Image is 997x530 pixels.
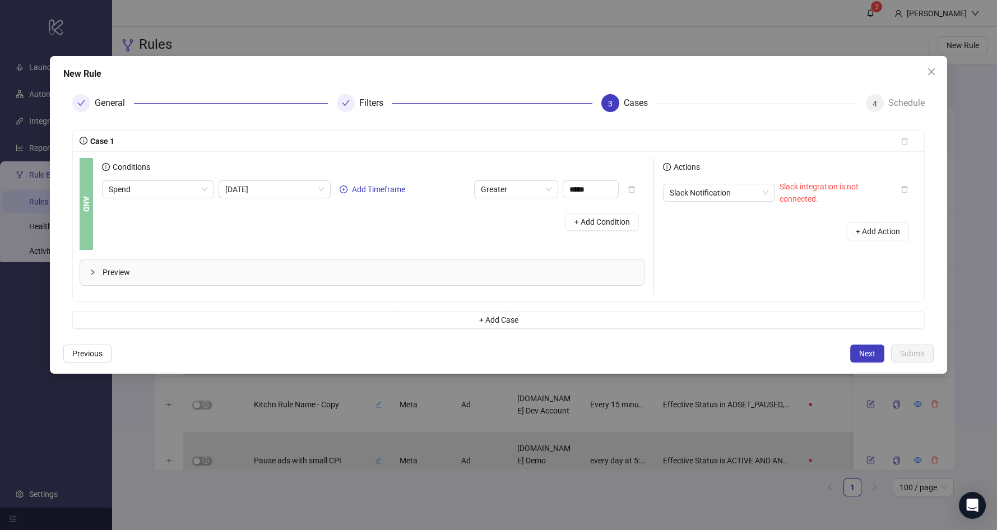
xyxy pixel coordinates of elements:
[479,315,518,324] span: + Add Case
[481,181,551,198] span: Greater
[110,162,150,171] span: Conditions
[225,181,324,198] span: Today
[663,163,671,171] span: info-circle
[891,345,934,362] button: Submit
[565,213,639,231] button: + Add Condition
[80,137,87,145] span: info-circle
[892,180,917,198] button: delete
[850,345,884,362] button: Next
[342,99,350,107] span: check
[888,94,925,112] div: Schedule
[77,99,85,107] span: check
[80,259,644,285] div: Preview
[89,269,96,276] span: collapsed
[624,94,657,112] div: Cases
[959,492,986,519] div: Open Intercom Messenger
[359,94,392,112] div: Filters
[780,182,859,203] span: Slack integration is not connected.
[892,132,917,150] button: delete
[63,345,112,362] button: Previous
[63,67,934,81] div: New Rule
[352,185,405,194] span: Add Timeframe
[856,227,900,236] span: + Add Action
[671,162,700,171] span: Actions
[927,67,936,76] span: close
[873,99,877,108] span: 4
[340,185,347,193] span: plus-circle
[922,63,940,81] button: Close
[80,196,92,212] b: AND
[72,349,103,358] span: Previous
[87,137,114,146] span: Case 1
[72,311,925,329] button: + Add Case
[103,266,635,278] span: Preview
[847,222,909,240] button: + Add Action
[109,181,207,198] span: Spend
[95,94,134,112] div: General
[670,184,768,201] span: Slack Notification
[608,99,613,108] span: 3
[335,183,410,196] button: Add Timeframe
[619,180,644,198] button: delete
[859,349,875,358] span: Next
[574,217,630,226] span: + Add Condition
[102,163,110,171] span: info-circle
